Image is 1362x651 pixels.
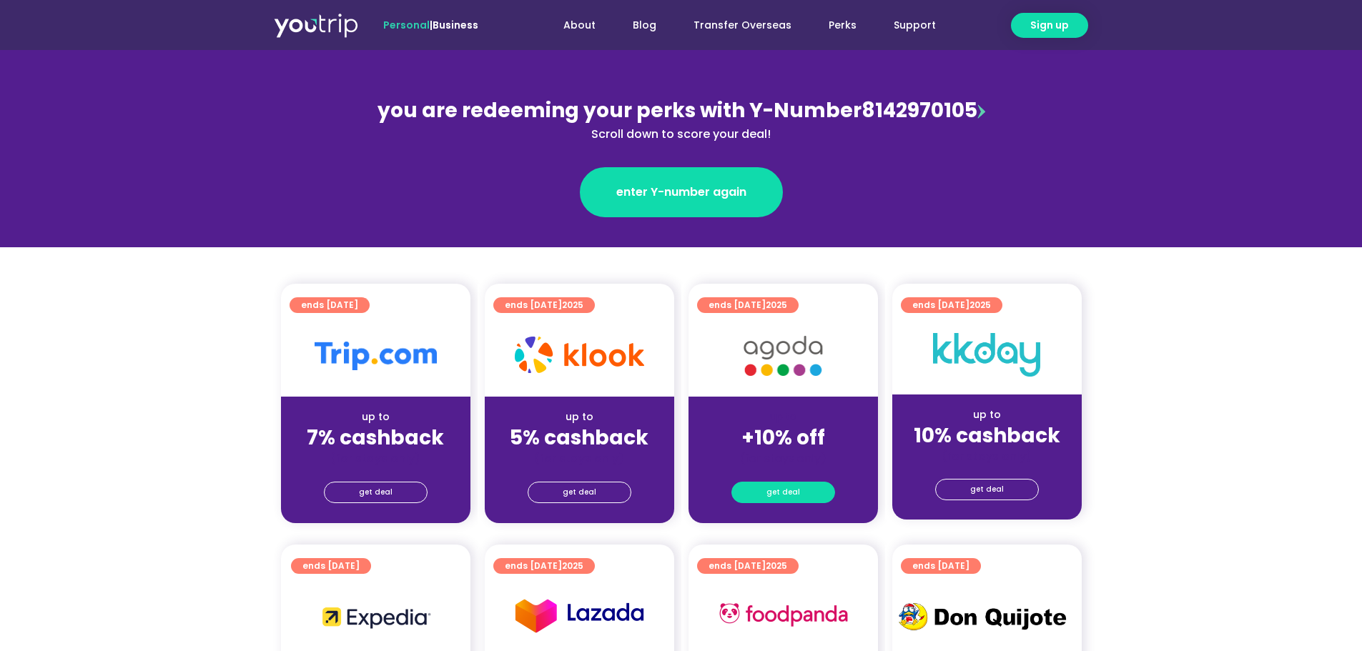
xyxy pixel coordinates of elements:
span: 2025 [766,299,787,311]
div: up to [496,409,663,424]
div: Scroll down to score your deal! [371,126,992,143]
span: | [383,18,478,32]
span: ends [DATE] [505,558,583,574]
a: get deal [731,482,835,503]
span: get deal [766,482,800,502]
span: ends [DATE] [709,558,787,574]
span: ends [DATE] [505,297,583,313]
a: About [545,12,614,39]
a: ends [DATE]2025 [697,558,799,574]
span: up to [770,409,796,424]
a: ends [DATE] [291,558,371,574]
div: (for stays only) [904,449,1070,464]
a: get deal [935,479,1039,500]
span: 2025 [969,299,991,311]
strong: 10% cashback [914,422,1060,449]
strong: +10% off [741,424,825,452]
a: Business [433,18,478,32]
a: Support [875,12,954,39]
strong: 5% cashback [510,424,648,452]
div: 8142970105 [371,96,992,143]
div: up to [292,409,459,424]
a: ends [DATE] [901,558,981,574]
span: 2025 [562,560,583,572]
span: 2025 [766,560,787,572]
a: ends [DATE] [290,297,370,313]
span: Sign up [1030,18,1069,33]
div: (for stays only) [496,451,663,466]
span: you are redeeming your perks with Y-Number [377,96,862,124]
a: Perks [810,12,875,39]
div: (for stays only) [700,451,867,466]
span: 2025 [562,299,583,311]
span: ends [DATE] [912,558,969,574]
div: (for stays only) [292,451,459,466]
span: ends [DATE] [301,297,358,313]
a: enter Y-number again [580,167,783,217]
a: Blog [614,12,675,39]
div: up to [904,407,1070,422]
span: get deal [359,482,393,502]
span: ends [DATE] [709,297,787,313]
a: get deal [528,482,631,503]
span: enter Y-number again [616,184,746,201]
span: Personal [383,18,430,32]
span: ends [DATE] [302,558,360,574]
a: ends [DATE]2025 [697,297,799,313]
nav: Menu [517,12,954,39]
a: Transfer Overseas [675,12,810,39]
a: ends [DATE]2025 [493,558,595,574]
a: ends [DATE]2025 [901,297,1002,313]
span: ends [DATE] [912,297,991,313]
strong: 7% cashback [307,424,444,452]
a: Sign up [1011,13,1088,38]
a: get deal [324,482,428,503]
span: get deal [563,482,596,502]
span: get deal [970,479,1004,500]
a: ends [DATE]2025 [493,297,595,313]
